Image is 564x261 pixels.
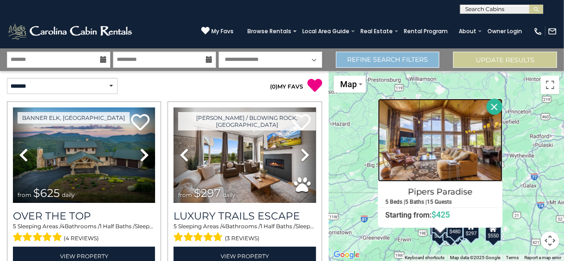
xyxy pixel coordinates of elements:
button: Toggle fullscreen view [541,76,559,94]
span: (3 reviews) [225,232,259,244]
button: Map camera controls [541,231,559,250]
a: Real Estate [356,25,397,38]
a: Luxury Trails Escape [174,210,316,222]
span: 17 [314,223,319,230]
img: White-1-2.png [7,22,135,41]
a: Over The Top [13,210,155,222]
a: Pipers Paradise 5 Beds | 5 Baths | 15 Guests Starting from:$425 [378,182,503,220]
span: 1 Half Baths / [100,223,135,230]
div: Sleeping Areas / Bathrooms / Sleeps: [174,222,316,244]
a: Add to favorites [131,113,150,133]
span: ( ) [270,83,277,90]
button: Close [486,99,503,115]
span: 4 [61,223,65,230]
div: $480 [447,219,463,237]
img: Pipers Paradise [378,99,503,182]
img: thumbnail_167153549.jpeg [13,107,155,203]
a: Banner Elk, [GEOGRAPHIC_DATA] [18,112,130,124]
span: 5 [174,223,177,230]
button: Keyboard shortcuts [405,255,444,261]
span: $625 [33,186,60,200]
span: 5 [13,223,16,230]
span: 4 [222,223,225,230]
span: My Favs [211,27,234,36]
img: mail-regular-white.png [548,27,557,36]
span: Map [340,79,357,89]
div: Sleeping Areas / Bathrooms / Sleeps: [13,222,155,244]
span: 23 [154,223,160,230]
button: Update Results [453,52,557,68]
a: (0)MY FAVS [270,83,303,90]
h5: 5 Beds | [385,199,405,205]
h5: 5 Baths | [405,199,427,205]
span: (4 reviews) [64,232,99,244]
a: Owner Login [483,25,527,38]
span: Map data ©2025 Google [450,255,500,260]
a: My Favs [201,26,234,36]
a: Open this area in Google Maps (opens a new window) [331,249,362,261]
a: Report a map error [524,255,561,260]
img: thumbnail_168695581.jpeg [174,107,316,203]
a: Rental Program [399,25,452,38]
div: $550 [486,223,502,242]
a: Refine Search Filters [336,52,440,68]
span: from [18,191,31,198]
span: from [178,191,192,198]
a: [PERSON_NAME] / Blowing Rock, [GEOGRAPHIC_DATA] [178,112,316,130]
a: Terms (opens in new tab) [506,255,519,260]
span: daily [222,191,235,198]
img: Google [331,249,362,261]
a: About [454,25,481,38]
h4: Pipers Paradise [378,184,502,199]
div: $297 [463,221,480,239]
a: Local Area Guide [298,25,354,38]
span: $297 [194,186,221,200]
h5: 15 Guests [427,199,452,205]
span: 1 Half Baths / [260,223,295,230]
h6: Starting from: [378,210,502,219]
a: Browse Rentals [243,25,296,38]
span: daily [62,191,75,198]
img: phone-regular-white.png [534,27,543,36]
span: 0 [272,83,276,90]
button: Change map style [334,76,366,93]
span: $425 [432,210,450,219]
